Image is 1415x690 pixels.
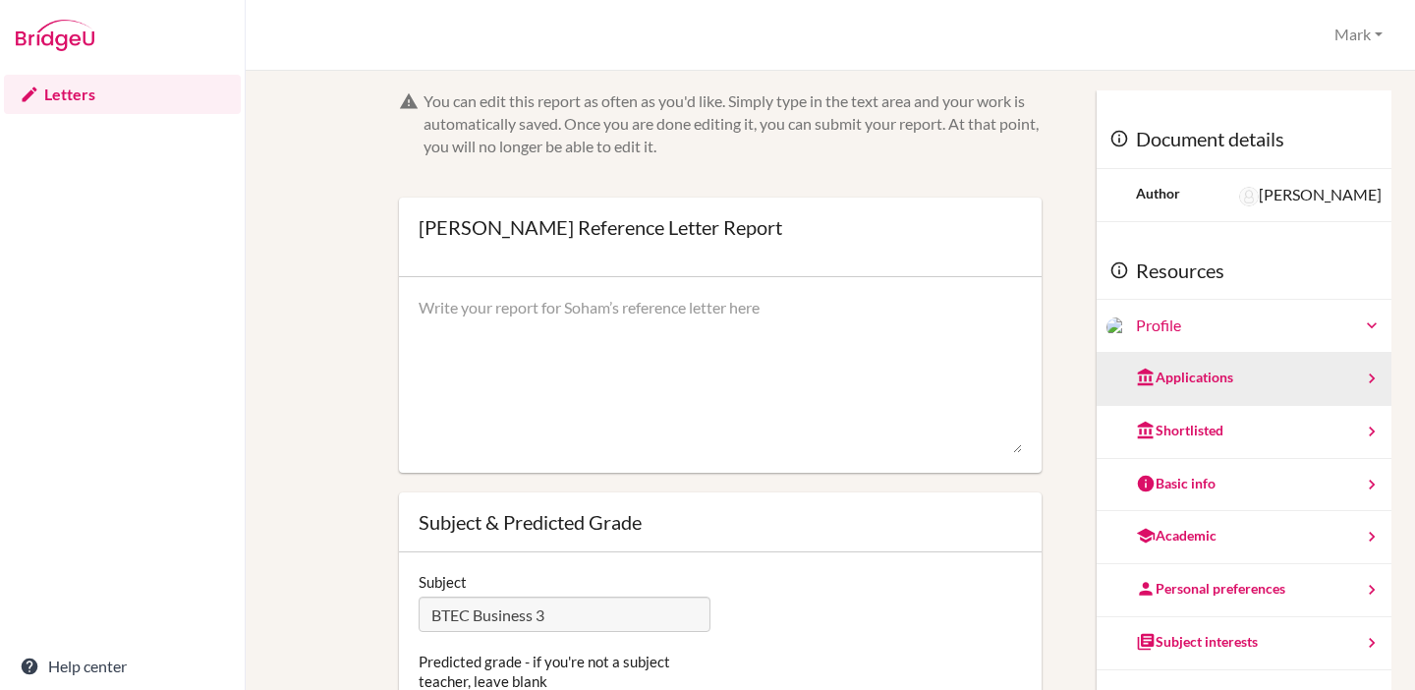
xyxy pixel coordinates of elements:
[1097,406,1391,459] a: Shortlisted
[419,572,467,592] label: Subject
[1136,579,1285,599] div: Personal preferences
[1239,184,1382,206] div: [PERSON_NAME]
[424,90,1042,158] div: You can edit this report as often as you'd like. Simply type in the text area and your work is au...
[4,75,241,114] a: Letters
[1136,184,1180,203] div: Author
[1326,17,1391,53] button: Mark
[1136,421,1223,440] div: Shortlisted
[1136,368,1233,387] div: Applications
[419,512,1022,532] div: Subject & Predicted Grade
[1097,511,1391,564] a: Academic
[1106,317,1126,337] img: Soham Sanghvi
[419,217,782,237] div: [PERSON_NAME] Reference Letter Report
[4,647,241,686] a: Help center
[1239,187,1259,206] img: Jessica Solomon
[1136,632,1258,652] div: Subject interests
[1136,315,1382,337] a: Profile
[16,20,94,51] img: Bridge-U
[1097,564,1391,617] a: Personal preferences
[1097,242,1391,301] div: Resources
[1136,526,1217,546] div: Academic
[1097,617,1391,670] a: Subject interests
[1097,353,1391,406] a: Applications
[1097,459,1391,512] a: Basic info
[1097,110,1391,169] div: Document details
[1136,474,1216,493] div: Basic info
